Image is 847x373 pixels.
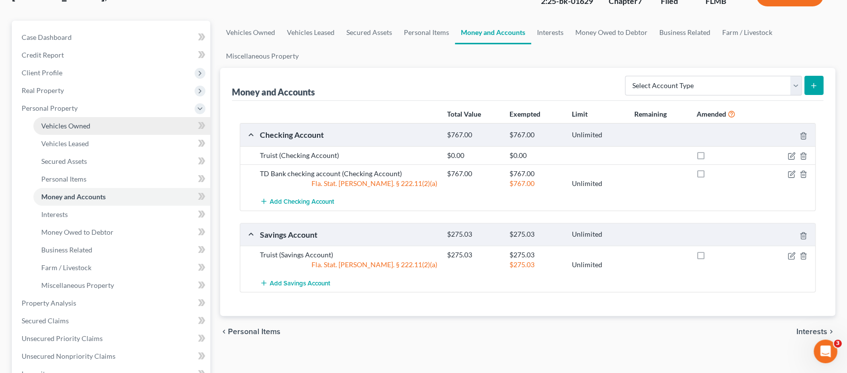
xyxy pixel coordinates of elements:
[255,129,442,140] div: Checking Account
[14,347,210,365] a: Unsecured Nonpriority Claims
[33,259,210,277] a: Farm / Livestock
[442,250,505,260] div: $275.03
[220,328,228,336] i: chevron_left
[220,21,281,44] a: Vehicles Owned
[33,206,210,223] a: Interests
[653,21,716,44] a: Business Related
[270,279,330,287] span: Add Savings Account
[14,46,210,64] a: Credit Report
[398,21,455,44] a: Personal Items
[41,246,92,254] span: Business Related
[14,312,210,330] a: Secured Claims
[531,21,569,44] a: Interests
[255,169,442,179] div: TD Bank checking account (Checking Account)
[442,151,505,160] div: $0.00
[509,110,540,118] strong: Exempted
[442,130,505,140] div: $767.00
[569,21,653,44] a: Money Owed to Debtor
[33,135,210,153] a: Vehicles Leased
[41,192,106,201] span: Money and Accounts
[33,277,210,294] a: Miscellaneous Property
[505,260,567,270] div: $275.03
[634,110,667,118] strong: Remaining
[505,169,567,179] div: $767.00
[255,229,442,240] div: Savings Account
[41,281,114,289] span: Miscellaneous Property
[505,151,567,160] div: $0.00
[442,230,505,239] div: $275.03
[455,21,531,44] a: Money and Accounts
[220,328,281,336] button: chevron_left Personal Items
[33,223,210,241] a: Money Owed to Debtor
[41,228,113,236] span: Money Owed to Debtor
[572,110,588,118] strong: Limit
[232,86,315,98] div: Money and Accounts
[505,130,567,140] div: $767.00
[33,170,210,188] a: Personal Items
[814,340,837,363] iframe: Intercom live chat
[281,21,340,44] a: Vehicles Leased
[827,328,835,336] i: chevron_right
[22,51,64,59] span: Credit Report
[41,175,86,183] span: Personal Items
[340,21,398,44] a: Secured Assets
[22,104,78,112] span: Personal Property
[255,179,442,188] div: Fla. Stat. [PERSON_NAME]. § 222.11(2)(a)
[255,260,442,270] div: Fla. Stat. [PERSON_NAME]. § 222.11(2)(a)
[255,250,442,260] div: Truist (Savings Account)
[716,21,778,44] a: Farm / Livestock
[255,151,442,160] div: Truist (Checking Account)
[566,260,629,270] div: Unlimited
[41,157,87,165] span: Secured Assets
[33,153,210,170] a: Secured Assets
[14,294,210,312] a: Property Analysis
[33,188,210,206] a: Money and Accounts
[505,250,567,260] div: $275.03
[14,330,210,347] a: Unsecured Priority Claims
[796,328,827,336] span: Interests
[33,241,210,259] a: Business Related
[697,110,726,118] strong: Amended
[22,68,62,77] span: Client Profile
[228,328,281,336] span: Personal Items
[270,198,334,206] span: Add Checking Account
[22,86,64,94] span: Real Property
[22,352,115,360] span: Unsecured Nonpriority Claims
[14,29,210,46] a: Case Dashboard
[447,110,480,118] strong: Total Value
[22,33,72,41] span: Case Dashboard
[442,169,505,179] div: $767.00
[41,210,68,218] span: Interests
[22,299,76,307] span: Property Analysis
[41,122,90,130] span: Vehicles Owned
[33,117,210,135] a: Vehicles Owned
[22,334,103,342] span: Unsecured Priority Claims
[566,130,629,140] div: Unlimited
[260,274,330,292] button: Add Savings Account
[834,340,842,347] span: 3
[260,192,334,211] button: Add Checking Account
[41,139,89,148] span: Vehicles Leased
[41,263,91,272] span: Farm / Livestock
[566,179,629,188] div: Unlimited
[505,179,567,188] div: $767.00
[220,44,305,68] a: Miscellaneous Property
[796,328,835,336] button: Interests chevron_right
[505,230,567,239] div: $275.03
[22,316,69,325] span: Secured Claims
[566,230,629,239] div: Unlimited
